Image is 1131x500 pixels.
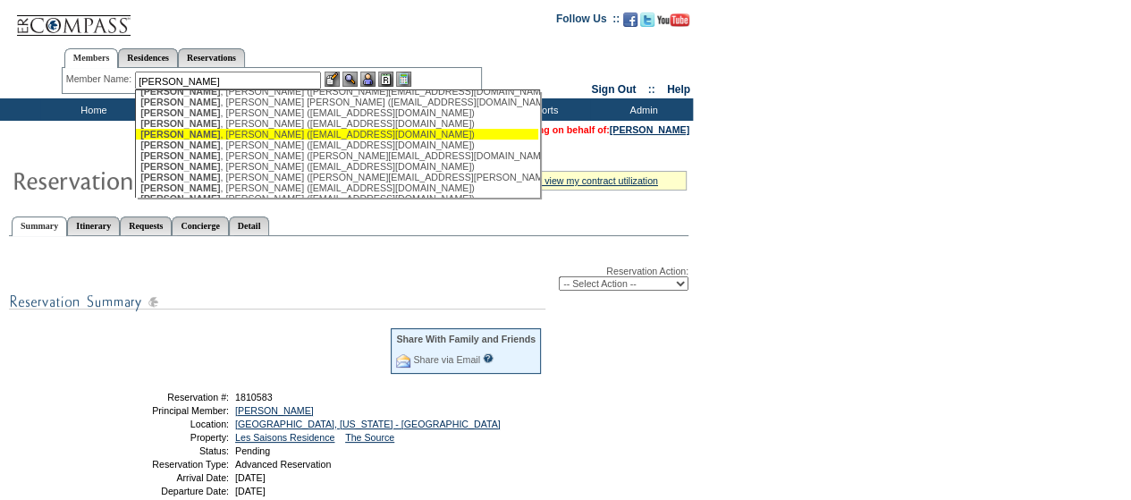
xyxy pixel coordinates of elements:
[140,182,220,193] span: [PERSON_NAME]
[140,172,220,182] span: [PERSON_NAME]
[140,161,220,172] span: [PERSON_NAME]
[235,432,334,443] a: Les Saisons Residence
[101,419,229,429] td: Location:
[667,83,690,96] a: Help
[536,175,658,186] a: » view my contract utilization
[140,172,534,182] div: , [PERSON_NAME] ([PERSON_NAME][EMAIL_ADDRESS][PERSON_NAME][DOMAIN_NAME])
[235,419,501,429] a: [GEOGRAPHIC_DATA], [US_STATE] - [GEOGRAPHIC_DATA]
[623,18,637,29] a: Become our fan on Facebook
[657,13,689,27] img: Subscribe to our YouTube Channel
[591,83,636,96] a: Sign Out
[342,72,358,87] img: View
[140,118,220,129] span: [PERSON_NAME]
[345,432,394,443] a: The Source
[140,107,534,118] div: , [PERSON_NAME] ([EMAIL_ADDRESS][DOMAIN_NAME])
[235,445,270,456] span: Pending
[140,150,534,161] div: , [PERSON_NAME] ([PERSON_NAME][EMAIL_ADDRESS][DOMAIN_NAME])
[590,98,693,121] td: Admin
[235,405,314,416] a: [PERSON_NAME]
[396,334,536,344] div: Share With Family and Friends
[325,72,340,87] img: b_edit.gif
[101,472,229,483] td: Arrival Date:
[140,97,534,107] div: , [PERSON_NAME] [PERSON_NAME] ([EMAIL_ADDRESS][DOMAIN_NAME])
[12,216,67,236] a: Summary
[101,445,229,456] td: Status:
[140,193,220,204] span: [PERSON_NAME]
[483,353,494,363] input: What is this?
[118,48,178,67] a: Residences
[67,216,120,235] a: Itinerary
[101,405,229,416] td: Principal Member:
[235,486,266,496] span: [DATE]
[485,124,689,135] span: You are acting on behalf of:
[64,48,119,68] a: Members
[140,86,534,97] div: , [PERSON_NAME] ([PERSON_NAME][EMAIL_ADDRESS][DOMAIN_NAME])
[101,432,229,443] td: Property:
[610,124,689,135] a: [PERSON_NAME]
[396,72,411,87] img: b_calculator.gif
[9,291,545,313] img: subTtlResSummary.gif
[235,459,331,470] span: Advanced Reservation
[623,13,637,27] img: Become our fan on Facebook
[120,216,172,235] a: Requests
[101,392,229,403] td: Reservation #:
[640,18,654,29] a: Follow us on Twitter
[378,72,393,87] img: Reservations
[172,216,228,235] a: Concierge
[140,86,220,97] span: [PERSON_NAME]
[657,18,689,29] a: Subscribe to our YouTube Channel
[413,354,480,365] a: Share via Email
[140,118,534,129] div: , [PERSON_NAME] ([EMAIL_ADDRESS][DOMAIN_NAME])
[9,266,688,291] div: Reservation Action:
[648,83,655,96] span: ::
[229,216,270,235] a: Detail
[556,11,620,32] td: Follow Us ::
[140,97,220,107] span: [PERSON_NAME]
[140,107,220,118] span: [PERSON_NAME]
[140,140,220,150] span: [PERSON_NAME]
[360,72,376,87] img: Impersonate
[140,161,534,172] div: , [PERSON_NAME] ([EMAIL_ADDRESS][DOMAIN_NAME])
[178,48,245,67] a: Reservations
[235,392,273,403] span: 1810583
[40,98,143,121] td: Home
[140,140,534,150] div: , [PERSON_NAME] ([EMAIL_ADDRESS][DOMAIN_NAME])
[140,193,534,204] div: , [PERSON_NAME] ([EMAIL_ADDRESS][DOMAIN_NAME])
[101,459,229,470] td: Reservation Type:
[140,150,220,161] span: [PERSON_NAME]
[101,486,229,496] td: Departure Date:
[140,129,220,140] span: [PERSON_NAME]
[12,162,369,198] img: Reservaton Summary
[140,182,534,193] div: , [PERSON_NAME] ([EMAIL_ADDRESS][DOMAIN_NAME])
[640,13,654,27] img: Follow us on Twitter
[235,472,266,483] span: [DATE]
[140,129,534,140] div: , [PERSON_NAME] ([EMAIL_ADDRESS][DOMAIN_NAME])
[66,72,135,87] div: Member Name:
